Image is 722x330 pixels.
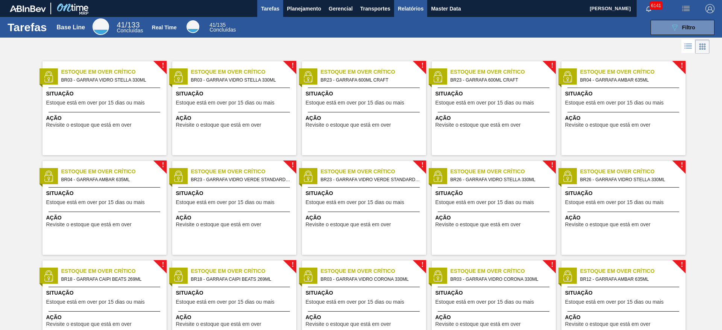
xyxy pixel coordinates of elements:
img: status [432,171,443,182]
span: Estoque está em over por 15 dias ou mais [306,200,404,205]
span: Ação [176,313,294,321]
img: status [562,270,573,282]
span: Ação [565,313,684,321]
span: Estoque está em over por 15 dias ou mais [306,100,404,106]
span: BR03 - GARRAFA VIDRO STELLA 330ML [61,76,161,84]
img: TNhmsLtSVTkK8tSr43FrP2fwEKptu5GPRR3wAAAABJRU5ErkJggg== [10,5,46,12]
span: Estoque está em over por 15 dias ou mais [565,100,664,106]
span: BR23 - GARRAFA VIDRO VERDE STANDARD 600ML [191,176,290,184]
span: Revisite o estoque que está em over [565,321,651,327]
span: Situação [176,189,294,197]
span: Situação [435,189,554,197]
span: BR26 - GARRAFA VIDRO STELLA 330ML [580,176,680,184]
span: Situação [306,289,424,297]
span: Ação [306,114,424,122]
span: Estoque está em over por 15 dias ou mais [306,299,404,305]
span: Ação [46,114,165,122]
span: 41 [209,22,215,28]
img: status [562,71,573,82]
span: Situação [306,90,424,98]
span: Ação [435,313,554,321]
button: Filtro [651,20,714,35]
span: 6141 [649,2,663,10]
div: Real Time [187,20,199,33]
span: Ação [46,214,165,222]
span: Revisite o estoque que está em over [435,122,521,128]
span: Situação [565,289,684,297]
div: Base Line [117,22,143,33]
span: BR18 - GARRAFA CAIPI BEATS 269ML [191,275,290,283]
span: Revisite o estoque que está em over [176,122,261,128]
span: Concluídas [117,27,143,33]
img: status [173,171,184,182]
span: Situação [435,289,554,297]
span: Estoque está em over por 15 dias ou mais [435,100,534,106]
span: Concluídas [209,27,236,33]
span: Ação [46,313,165,321]
span: Estoque está em over por 15 dias ou mais [176,100,275,106]
img: status [302,171,314,182]
span: Ação [306,214,424,222]
span: Ação [565,114,684,122]
span: BR26 - GARRAFA VIDRO STELLA 330ML [450,176,550,184]
span: / 133 [117,21,140,29]
span: Revisite o estoque que está em over [306,321,391,327]
span: ! [421,162,423,168]
div: Real Time [152,24,177,30]
img: status [562,171,573,182]
span: ! [162,162,164,168]
span: BR04 - GARRAFA AMBAR 635ML [580,76,680,84]
span: Ação [306,313,424,321]
span: Situação [565,90,684,98]
span: ! [421,63,423,68]
span: Revisite o estoque que está em over [435,222,521,227]
span: Estoque está em over por 15 dias ou mais [176,299,275,305]
span: Relatórios [398,4,423,13]
span: Situação [46,289,165,297]
span: ! [291,63,294,68]
div: Real Time [209,23,236,32]
span: Estoque em Over Crítico [61,68,167,76]
span: Estoque em Over Crítico [191,68,296,76]
span: ! [551,63,553,68]
span: ! [551,262,553,268]
span: Tarefas [261,4,279,13]
span: Estoque está em over por 15 dias ou mais [565,299,664,305]
span: BR04 - GARRAFA AMBAR 635ML [61,176,161,184]
span: Revisite o estoque que está em over [176,321,261,327]
span: BR23 - GARRAFA 600ML CRAFT [450,76,550,84]
span: Revisite o estoque que está em over [46,222,132,227]
span: Estoque está em over por 15 dias ou mais [46,200,145,205]
span: 41 [117,21,125,29]
img: status [173,71,184,82]
span: Ação [435,214,554,222]
span: BR03 - GARRAFA VIDRO CORONA 330ML [321,275,420,283]
span: Revisite o estoque que está em over [46,122,132,128]
span: Estoque em Over Crítico [450,267,556,275]
span: Estoque em Over Crítico [191,267,296,275]
span: ! [681,262,683,268]
span: Ação [176,114,294,122]
span: Planejamento [287,4,321,13]
span: Revisite o estoque que está em over [565,222,651,227]
img: status [43,71,54,82]
span: ! [421,262,423,268]
img: Logout [705,4,714,13]
div: Base Line [93,18,109,35]
span: Estoque está em over por 15 dias ou mais [565,200,664,205]
span: Estoque em Over Crítico [61,168,167,176]
span: BR03 - GARRAFA VIDRO STELLA 330ML [191,76,290,84]
span: ! [291,162,294,168]
span: Estoque está em over por 15 dias ou mais [435,200,534,205]
span: Estoque em Over Crítico [321,267,426,275]
span: Situação [176,289,294,297]
span: Situação [46,90,165,98]
span: ! [681,162,683,168]
span: Situação [435,90,554,98]
div: Base Line [57,24,85,31]
span: Revisite o estoque que está em over [46,321,132,327]
span: Estoque em Over Crítico [450,168,556,176]
span: Master Data [431,4,461,13]
h1: Tarefas [8,23,47,32]
span: Estoque em Over Crítico [580,267,686,275]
